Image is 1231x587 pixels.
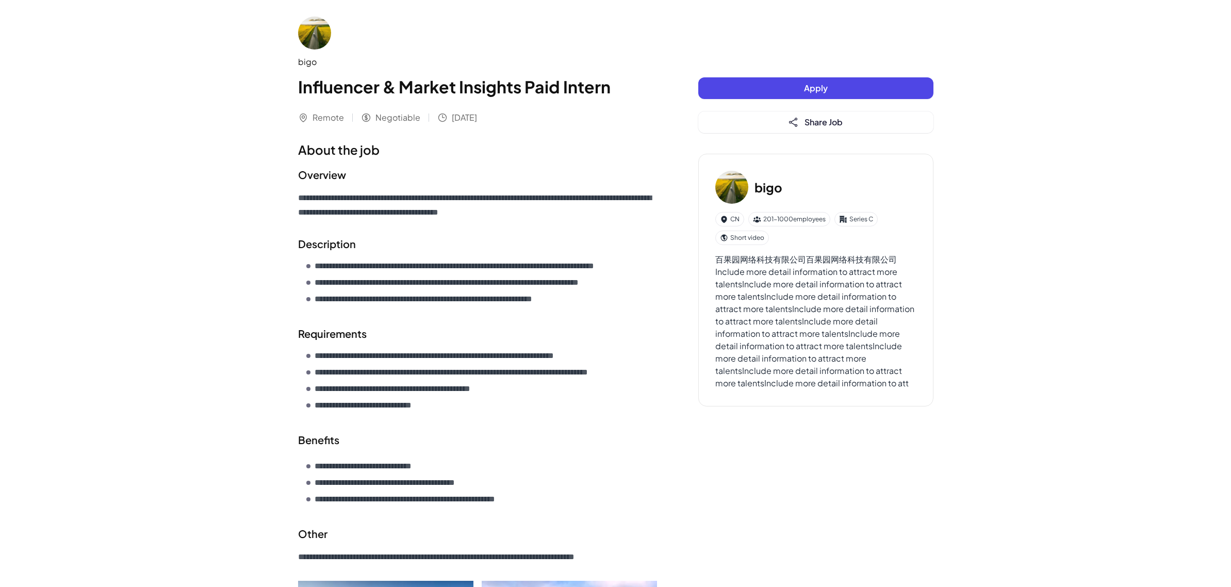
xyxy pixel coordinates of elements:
button: Apply [698,77,933,99]
div: Benefits [298,432,657,448]
h1: Influencer & Market Insights Paid Intern [298,74,657,99]
span: Remote [313,111,344,124]
div: Series C [834,212,878,226]
span: Share Job [805,117,843,127]
span: [DATE] [452,111,477,124]
div: 201-1000 employees [748,212,830,226]
h1: About the job [298,140,657,159]
div: bigo [298,56,657,68]
div: 百果园网络科技有限公司百果园网络科技有限公司Include more detail information to attract more talentsInclude more detail ... [715,253,916,389]
img: bi [715,171,748,204]
h2: Overview [298,167,657,183]
div: CN [715,212,744,226]
button: Share Job [698,111,933,133]
span: Apply [804,83,828,93]
div: Short video [715,231,769,245]
span: Negotiable [375,111,420,124]
img: bi [298,17,331,50]
h3: bigo [754,178,782,197]
div: Other [298,526,657,542]
h2: Requirements [298,326,657,341]
h2: Description [298,236,657,252]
